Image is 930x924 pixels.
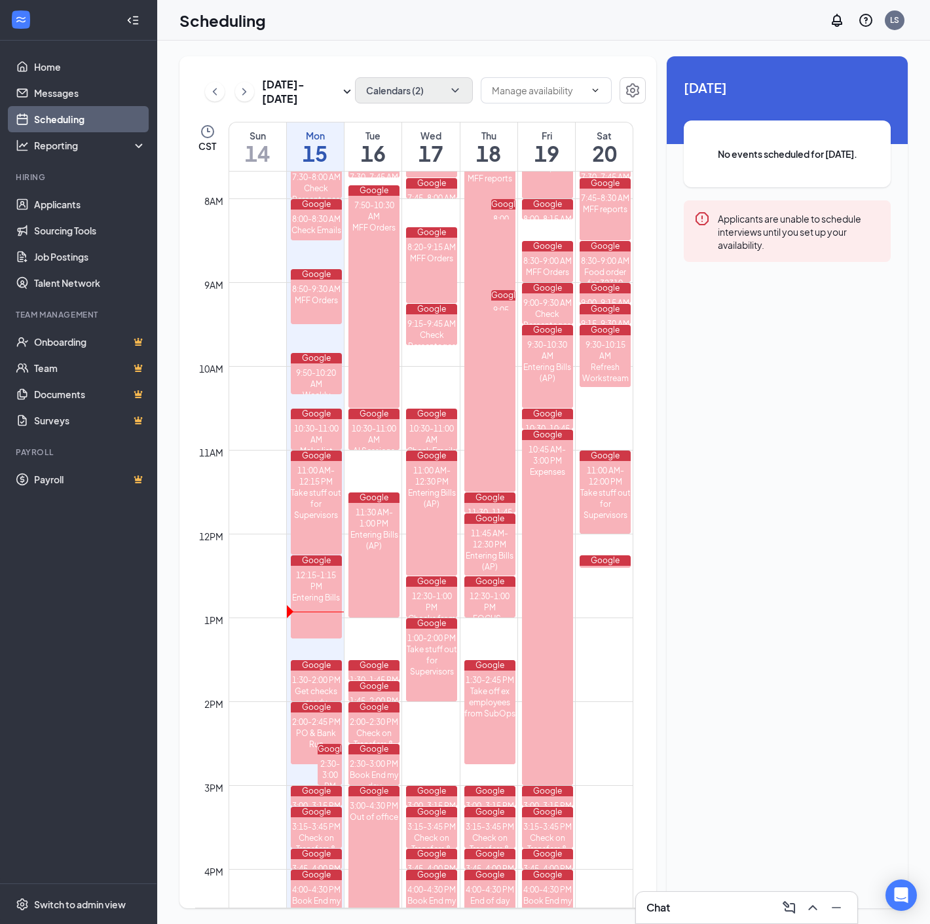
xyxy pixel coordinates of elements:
svg: Collapse [126,14,139,27]
div: MFF Orders [522,267,573,278]
div: 9:00-9:15 AM [580,297,631,308]
div: Google [406,227,457,238]
div: 11:00 AM-12:30 PM [406,465,457,487]
div: Google [406,451,457,461]
div: Google [291,555,342,566]
a: Scheduling [34,106,146,132]
a: SurveysCrown [34,407,146,434]
div: 3:00-3:15 PM [406,800,457,811]
svg: ChevronRight [238,84,251,100]
div: 1:00-2:00 PM [406,633,457,644]
div: 4:00-4:30 PM [291,884,342,895]
div: Google [580,178,631,189]
div: Google [522,807,573,817]
div: 4:00-4:30 PM [522,884,573,895]
div: End of day [464,895,515,906]
div: Tue [344,129,401,142]
div: Google [348,660,400,671]
div: Google [291,702,342,712]
div: 1:30-2:45 PM [464,675,515,686]
a: OnboardingCrown [34,329,146,355]
div: 3:45-4:00 PM [291,863,342,874]
div: Entering Bills (AP) [406,487,457,509]
div: Google [291,849,342,859]
div: 2:30-3:00 PM [348,758,400,769]
div: Sun [229,129,286,142]
div: Google [580,283,631,293]
div: Out of office [348,811,400,822]
span: CST [198,139,216,153]
div: Google [348,681,400,692]
a: Settings [620,77,646,106]
div: 9:30-10:15 AM [580,339,631,361]
div: MFF Orders [406,253,457,264]
button: ChevronRight [235,82,255,102]
svg: QuestionInfo [858,12,874,28]
div: Google [348,786,400,796]
a: September 17, 2025 [402,122,459,171]
button: Minimize [826,897,847,918]
div: Get checks ready [291,686,342,708]
div: 9:00-9:30 AM [522,297,573,308]
div: 10:30-11:00 AM [291,423,342,445]
div: Google [406,178,457,189]
a: DocumentsCrown [34,381,146,407]
div: Check Emails [291,225,342,236]
div: MFF Orders [348,222,400,233]
div: 4:00-4:30 PM [464,884,515,895]
svg: Notifications [829,12,845,28]
div: 4:00-4:30 PM [406,884,457,895]
div: 8:30-9:00 AM [580,255,631,267]
svg: ComposeMessage [781,900,797,915]
div: 2:00-2:45 PM [291,716,342,728]
div: Google [464,513,515,524]
div: Team Management [16,309,143,320]
div: Google [464,576,515,587]
div: Google [291,786,342,796]
a: September 20, 2025 [576,122,633,171]
div: 12:30-1:00 PM [464,591,515,613]
div: 8am [202,194,226,208]
div: Google [291,409,342,419]
h1: 19 [518,142,575,164]
div: 3:45-4:00 PM [522,863,573,874]
div: PO & Bank Run [291,728,342,750]
a: September 18, 2025 [460,122,517,171]
button: ChevronUp [802,897,823,918]
span: No events scheduled for [DATE]. [710,147,865,161]
div: Applicants are unable to schedule interviews until you set up your availability. [718,211,880,251]
svg: Clock [200,124,215,139]
div: 11:30 AM-1:00 PM [348,507,400,529]
div: Google [406,849,457,859]
div: Google [464,786,515,796]
div: 3:45-4:00 PM [406,863,457,874]
div: 3:00-3:15 PM [291,800,342,811]
div: 3:00-4:30 PM [348,800,400,811]
div: Switch to admin view [34,898,126,911]
div: 8:00-8:15 AM [491,213,515,247]
h3: Chat [646,900,670,915]
svg: Settings [16,898,29,911]
h3: [DATE] - [DATE] [262,77,339,106]
div: Google [406,807,457,817]
div: Expenses [522,466,573,477]
div: Book End my day [522,895,573,917]
div: 12:15-1:15 PM [291,570,342,592]
a: Talent Network [34,270,146,296]
div: 7:30-7:45 AM [348,172,400,183]
div: Google [464,849,515,859]
div: Google [580,325,631,335]
svg: Error [694,211,710,227]
div: Take stuff out for Supervisors [580,487,631,521]
div: Check on Transfers & Complaints for MFF [464,832,515,877]
svg: SmallChevronDown [339,84,355,100]
div: 12pm [196,529,226,544]
div: Check Percentages [291,183,342,205]
div: Take off ex employees from SubOps [464,686,515,719]
div: Google [522,786,573,796]
div: Google [291,269,342,280]
div: Mon [287,129,344,142]
div: Google [464,492,515,503]
div: Entering Bills (AP) [522,361,573,384]
button: ChevronLeft [205,82,225,102]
